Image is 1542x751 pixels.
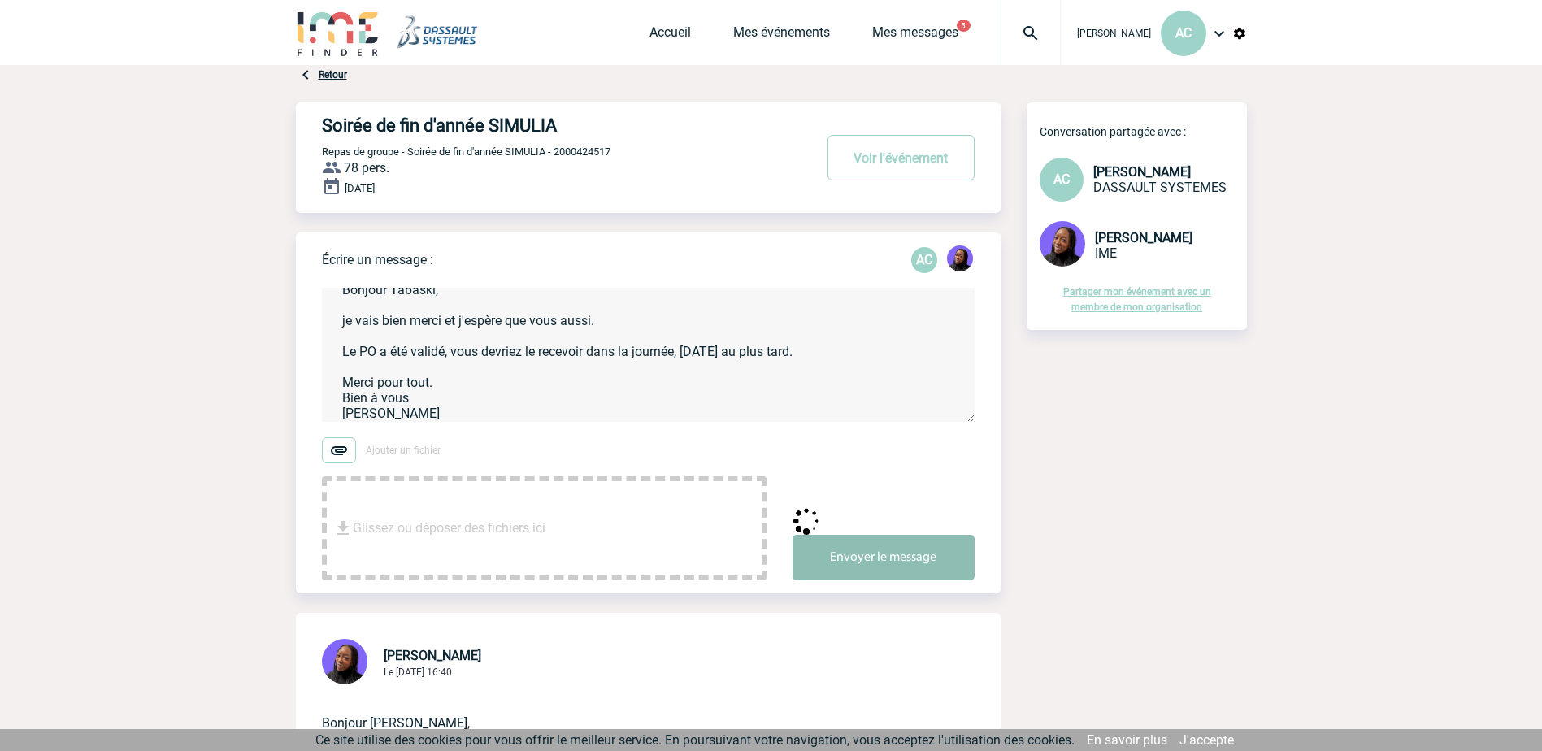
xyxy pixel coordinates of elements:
span: AC [1175,25,1192,41]
a: Accueil [649,24,691,47]
span: [PERSON_NAME] [1095,230,1192,245]
a: Mes messages [872,24,958,47]
span: Le [DATE] 16:40 [384,666,452,678]
span: Ce site utilise des cookies pour vous offrir le meilleur service. En poursuivant votre navigation... [315,732,1075,748]
p: Écrire un message : [322,252,433,267]
a: Partager mon événement avec un membre de mon organisation [1063,286,1211,313]
button: Voir l'événement [827,135,975,180]
a: Mes événements [733,24,830,47]
span: [PERSON_NAME] [1093,164,1191,180]
img: 131349-0.png [322,639,367,684]
span: IME [1095,245,1117,261]
span: [PERSON_NAME] [1077,28,1151,39]
a: J'accepte [1179,732,1234,748]
p: Conversation partagée avec : [1040,125,1247,138]
span: [DATE] [345,182,375,194]
h4: Soirée de fin d'année SIMULIA [322,115,765,136]
img: file_download.svg [333,519,353,538]
img: 131349-0.png [947,245,973,271]
span: Glissez ou déposer des fichiers ici [353,488,545,569]
button: Envoyer le message [793,535,975,580]
div: Aurélia CAVOUÉ [911,247,937,273]
a: En savoir plus [1087,732,1167,748]
div: Tabaski THIAM [947,245,973,275]
img: IME-Finder [296,10,380,56]
span: Repas de groupe - Soirée de fin d'année SIMULIA - 2000424517 [322,145,610,158]
span: AC [1053,171,1070,187]
p: AC [911,247,937,273]
span: 78 pers. [344,160,389,176]
span: [PERSON_NAME] [384,648,481,663]
span: DASSAULT SYSTEMES [1093,180,1227,195]
span: Ajouter un fichier [366,445,441,456]
a: Retour [319,69,347,80]
img: 131349-0.png [1040,221,1085,267]
button: 5 [957,20,971,32]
